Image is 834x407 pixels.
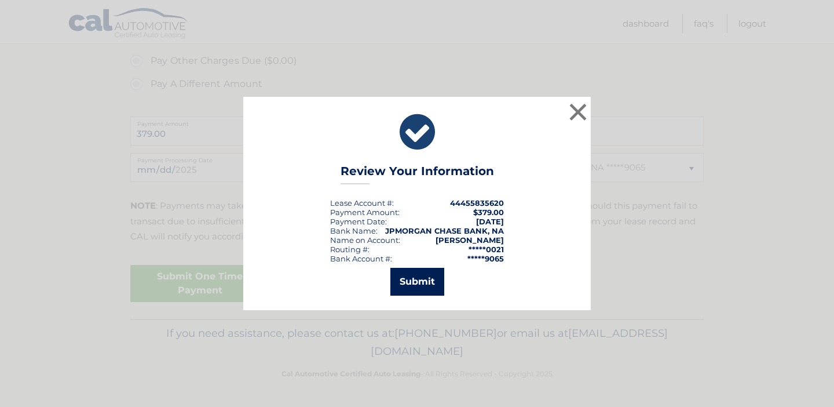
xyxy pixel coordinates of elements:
div: Bank Name: [330,226,378,235]
strong: JPMORGAN CHASE BANK, NA [385,226,504,235]
div: Name on Account: [330,235,400,245]
button: Submit [390,268,444,296]
div: Routing #: [330,245,370,254]
button: × [566,100,590,123]
div: Bank Account #: [330,254,392,263]
strong: 44455835620 [450,198,504,208]
span: $379.00 [473,208,504,217]
div: Lease Account #: [330,198,394,208]
span: [DATE] [476,217,504,226]
h3: Review Your Information [341,164,494,184]
span: Payment Date [330,217,385,226]
div: : [330,217,387,226]
strong: [PERSON_NAME] [436,235,504,245]
div: Payment Amount: [330,208,400,217]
